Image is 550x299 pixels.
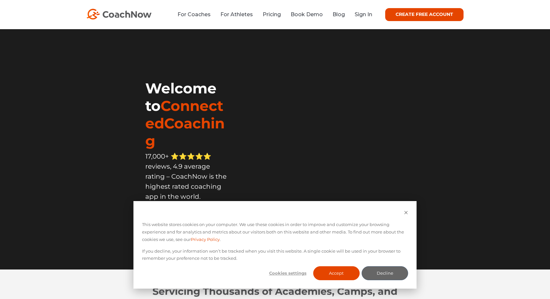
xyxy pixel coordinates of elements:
span: ConnectedCoaching [145,97,225,149]
a: For Coaches [177,11,211,18]
p: This website stores cookies on your computer. We use these cookies in order to improve and custom... [142,221,408,243]
button: Dismiss cookie banner [404,209,408,217]
a: Book Demo [291,11,323,18]
a: Sign In [355,11,372,18]
img: CoachNow Logo [86,9,151,19]
span: 17,000+ ⭐️⭐️⭐️⭐️⭐️ reviews, 4.9 average rating – CoachNow is the highest rated coaching app in th... [145,152,227,200]
button: Decline [362,266,408,280]
button: Accept [313,266,360,280]
p: If you decline, your information won’t be tracked when you visit this website. A single cookie wi... [142,247,408,262]
a: Blog [333,11,345,18]
a: For Athletes [220,11,253,18]
div: Cookie banner [134,201,417,289]
a: Pricing [263,11,281,18]
h1: Welcome to [145,79,229,149]
button: Cookies settings [265,266,311,280]
a: CREATE FREE ACCOUNT [385,8,464,21]
a: Privacy Policy [191,236,220,243]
